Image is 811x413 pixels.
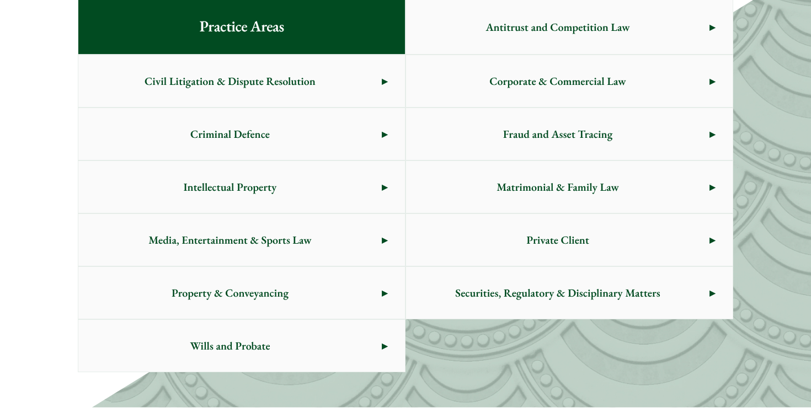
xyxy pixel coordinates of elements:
[406,55,709,107] span: Corporate & Commercial Law
[78,161,405,213] a: Intellectual Property
[406,267,709,319] span: Securities, Regulatory & Disciplinary Matters
[406,214,733,266] a: Private Client
[78,320,405,372] a: Wills and Probate
[406,108,709,160] span: Fraud and Asset Tracing
[78,108,382,160] span: Criminal Defence
[78,161,382,213] span: Intellectual Property
[406,108,733,160] a: Fraud and Asset Tracing
[78,267,405,319] a: Property & Conveyancing
[406,55,733,107] a: Corporate & Commercial Law
[406,214,709,266] span: Private Client
[78,320,382,372] span: Wills and Probate
[78,55,382,107] span: Civil Litigation & Dispute Resolution
[406,267,733,319] a: Securities, Regulatory & Disciplinary Matters
[406,161,733,213] a: Matrimonial & Family Law
[406,1,709,53] span: Antitrust and Competition Law
[78,108,405,160] a: Criminal Defence
[78,55,405,107] a: Civil Litigation & Dispute Resolution
[78,214,382,266] span: Media, Entertainment & Sports Law
[78,267,382,319] span: Property & Conveyancing
[78,214,405,266] a: Media, Entertainment & Sports Law
[406,161,709,213] span: Matrimonial & Family Law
